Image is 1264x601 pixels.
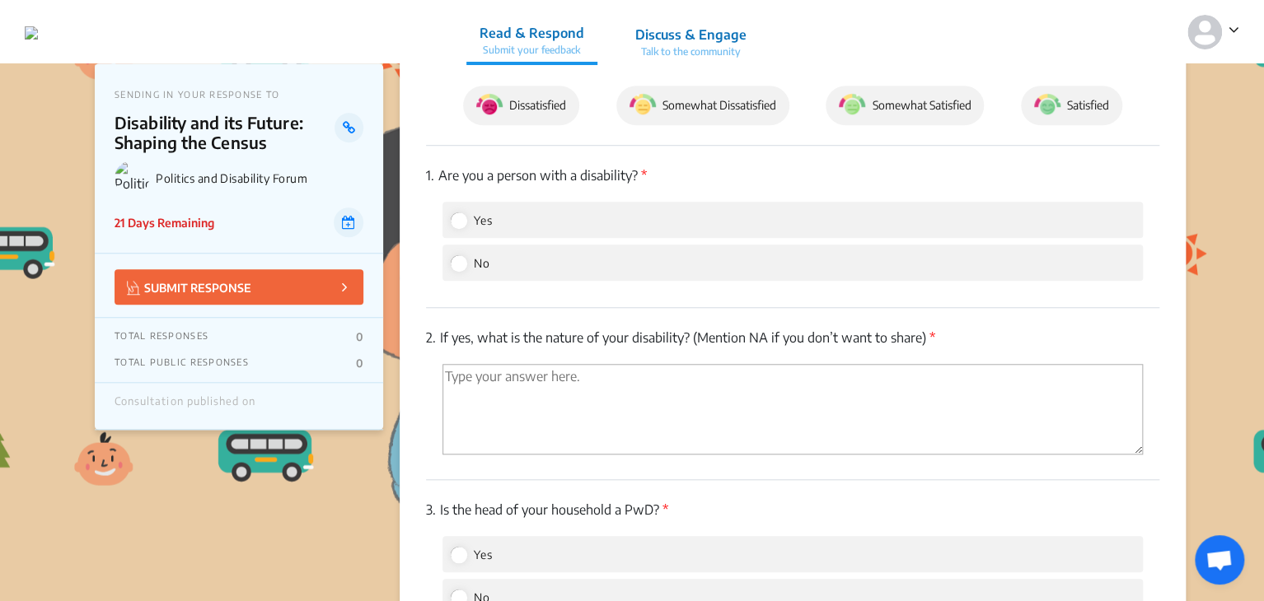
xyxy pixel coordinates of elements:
button: Dissatisfied [463,86,579,125]
span: 2. [426,329,436,346]
p: Talk to the community [635,44,747,59]
p: Are you a person with a disability? [426,165,1159,185]
p: TOTAL RESPONSES [115,330,208,343]
input: No [451,255,466,270]
img: Politics and Disability Forum logo [115,161,149,195]
span: Somewhat Satisfied [839,92,971,119]
span: Somewhat Dissatisfied [630,92,776,119]
span: 1. [426,167,434,184]
p: Is the head of your household a PwD? [426,500,1159,519]
p: SUBMIT RESPONSE [127,277,251,296]
p: 21 Days Remaining [115,214,214,231]
span: No [474,256,490,270]
textarea: 'Type your answer here.' | translate [442,364,1143,454]
p: Politics and Disability Forum [156,171,363,185]
div: Open chat [1195,535,1244,585]
p: TOTAL PUBLIC RESPONSES [115,356,249,370]
button: Satisfied [1021,86,1122,125]
span: Yes [474,213,493,227]
img: private_dissatisfied.png [476,92,503,119]
span: Satisfied [1034,92,1109,119]
img: Vector.jpg [127,281,140,295]
button: Somewhat Satisfied [826,86,984,125]
p: Read & Respond [480,23,584,43]
div: Consultation published on [115,395,255,417]
span: 3. [426,501,436,518]
button: Somewhat Dissatisfied [616,86,789,125]
img: mehil321u8x9h1h2hjw609zjuxw5 [25,26,38,40]
span: Dissatisfied [476,92,566,119]
button: SUBMIT RESPONSE [115,269,363,305]
p: 0 [356,356,363,370]
img: private_somewhat_dissatisfied.png [630,92,656,119]
p: If yes, what is the nature of your disability? (Mention NA if you don’t want to share) [426,328,1159,347]
p: Discuss & Engage [635,25,747,44]
p: SENDING IN YOUR RESPONSE TO [115,89,363,100]
p: 0 [356,330,363,343]
img: person-default.svg [1187,15,1222,49]
img: private_somewhat_satisfied.png [839,92,865,119]
p: Submit your feedback [480,43,584,58]
input: Yes [451,212,466,227]
input: Yes [451,547,466,561]
span: Yes [474,547,493,561]
img: private_satisfied.png [1034,92,1060,119]
p: Disability and its Future: Shaping the Census [115,113,335,152]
